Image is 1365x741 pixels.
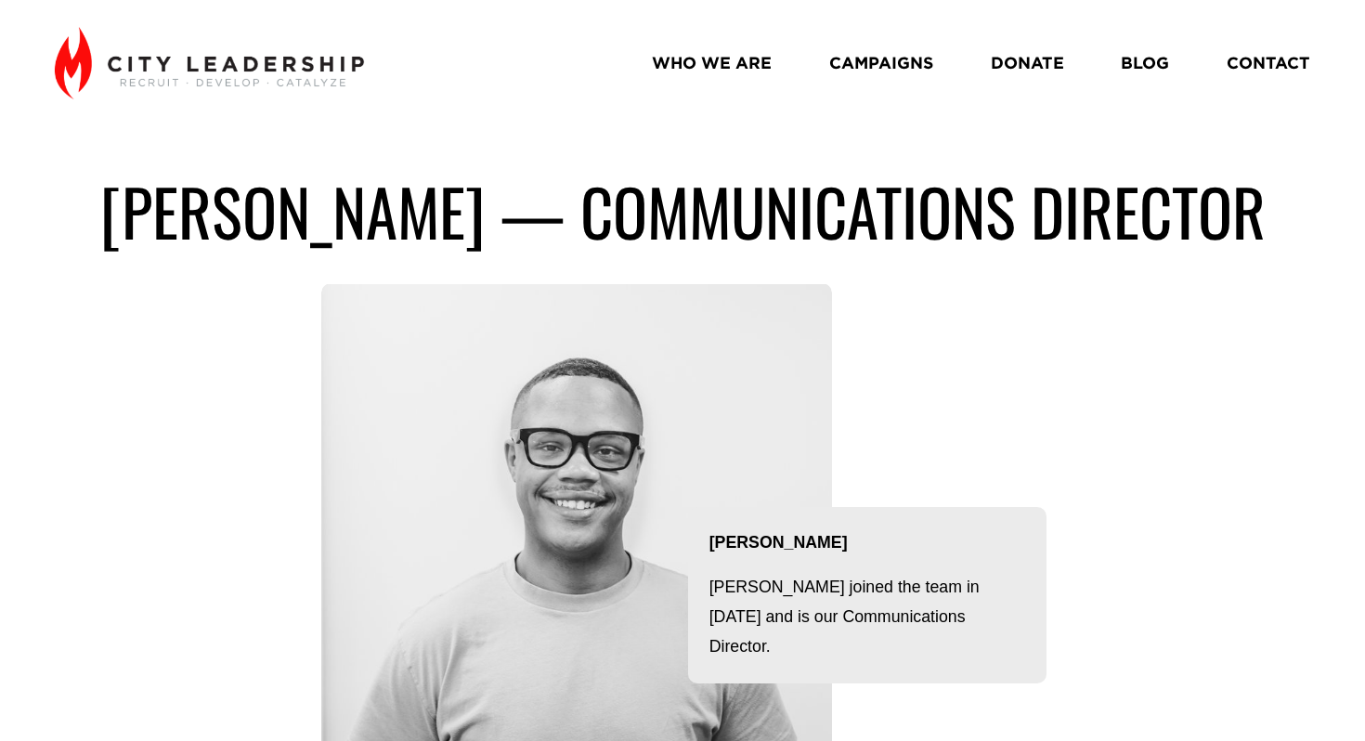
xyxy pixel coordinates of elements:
strong: [PERSON_NAME] [709,533,848,552]
a: CAMPAIGNS [829,47,933,81]
p: [PERSON_NAME] joined the team in [DATE] and is our Communications Director. [709,573,1025,662]
a: WHO WE ARE [652,47,772,81]
a: DONATE [991,47,1064,81]
a: BLOG [1121,47,1169,81]
h1: [PERSON_NAME] — communications director [55,172,1310,251]
a: CONTACT [1227,47,1310,81]
img: City Leadership - Recruit. Develop. Catalyze. [55,27,364,99]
